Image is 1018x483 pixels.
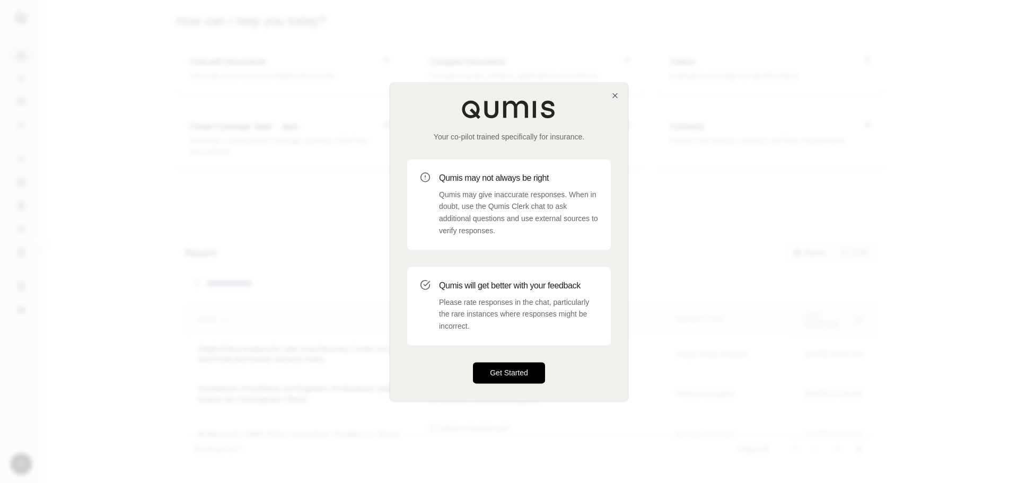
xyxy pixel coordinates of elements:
[473,362,545,383] button: Get Started
[461,100,557,119] img: Qumis Logo
[439,189,598,237] p: Qumis may give inaccurate responses. When in doubt, use the Qumis Clerk chat to ask additional qu...
[439,296,598,332] p: Please rate responses in the chat, particularly the rare instances where responses might be incor...
[439,279,598,292] h3: Qumis will get better with your feedback
[439,172,598,185] h3: Qumis may not always be right
[407,131,611,142] p: Your co-pilot trained specifically for insurance.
